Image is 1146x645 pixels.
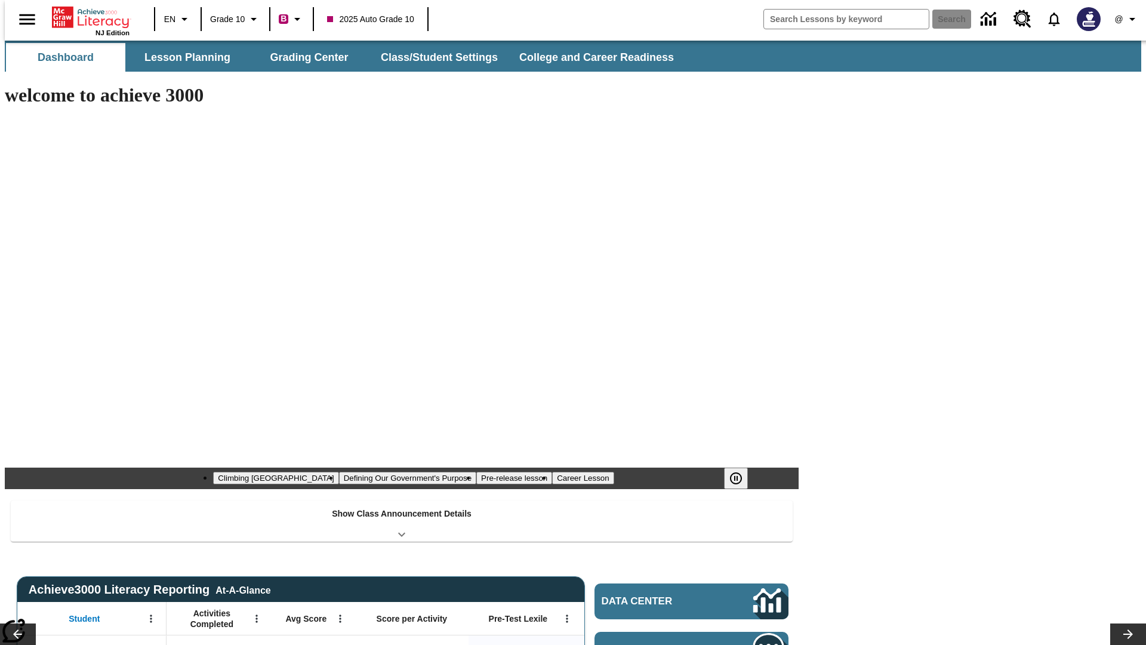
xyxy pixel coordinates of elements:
button: Slide 1 Climbing Mount Tai [213,472,338,484]
button: Language: EN, Select a language [159,8,197,30]
a: Notifications [1039,4,1070,35]
img: Avatar [1077,7,1101,31]
span: Pre-Test Lexile [489,613,548,624]
button: Class/Student Settings [371,43,507,72]
span: 2025 Auto Grade 10 [327,13,414,26]
div: At-A-Glance [215,583,270,596]
div: Home [52,4,130,36]
a: Home [52,5,130,29]
a: Data Center [594,583,788,619]
button: Open Menu [558,610,576,628]
button: Profile/Settings [1108,8,1146,30]
div: SubNavbar [5,43,685,72]
span: Grade 10 [210,13,245,26]
span: Avg Score [285,613,326,624]
button: Grading Center [249,43,369,72]
button: Lesson carousel, Next [1110,623,1146,645]
span: Data Center [602,595,713,607]
span: Score per Activity [377,613,448,624]
button: Open side menu [10,2,45,37]
button: Slide 4 Career Lesson [552,472,614,484]
button: Select a new avatar [1070,4,1108,35]
span: Student [69,613,100,624]
span: Achieve3000 Literacy Reporting [29,583,271,597]
span: Activities Completed [172,608,251,629]
input: search field [764,10,929,29]
div: Show Class Announcement Details [11,500,793,542]
button: Dashboard [6,43,125,72]
button: Open Menu [331,610,349,628]
span: NJ Edition [95,29,130,36]
div: SubNavbar [5,41,1141,72]
button: Open Menu [142,610,160,628]
span: @ [1114,13,1123,26]
button: Grade: Grade 10, Select a grade [205,8,266,30]
h1: welcome to achieve 3000 [5,84,799,106]
button: Open Menu [248,610,266,628]
button: Slide 3 Pre-release lesson [476,472,552,484]
a: Data Center [974,3,1006,36]
button: College and Career Readiness [510,43,683,72]
a: Resource Center, Will open in new tab [1006,3,1039,35]
span: EN [164,13,175,26]
button: Boost Class color is violet red. Change class color [274,8,309,30]
button: Pause [724,468,748,489]
span: B [281,11,286,26]
p: Show Class Announcement Details [332,508,472,520]
button: Lesson Planning [128,43,247,72]
button: Slide 2 Defining Our Government's Purpose [339,472,476,484]
div: Pause [724,468,760,489]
